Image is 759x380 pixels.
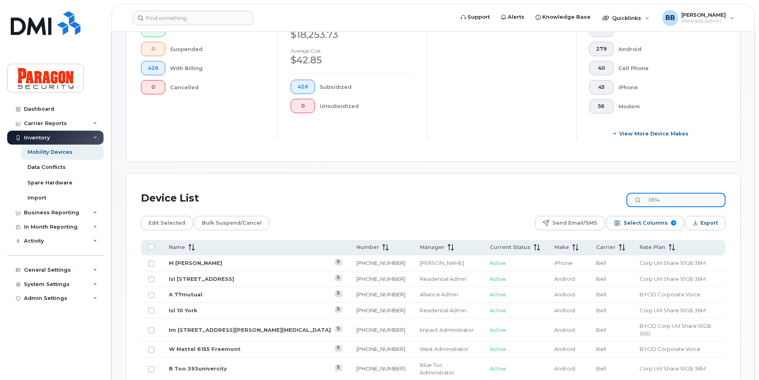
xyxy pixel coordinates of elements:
[291,99,315,113] button: 0
[589,80,614,94] button: 45
[356,346,405,352] a: [PHONE_NUMBER]
[170,61,265,75] div: With Billing
[141,80,165,94] button: 0
[685,216,726,230] button: Export
[606,216,684,230] button: Select Columns 9
[596,46,607,52] span: 279
[596,365,606,372] span: Bell
[420,244,444,251] span: Manager
[420,291,475,298] div: Alliance Admin
[356,276,405,282] a: [PHONE_NUMBER]
[170,42,265,56] div: Suspended
[490,244,530,251] span: Current Status
[148,65,158,71] span: 426
[640,260,706,266] span: Corp Unl Share 10GB 36M
[202,217,262,229] span: Bulk Suspend/Cancel
[554,291,575,298] span: Android
[596,327,606,333] span: Bell
[596,276,606,282] span: Bell
[542,13,591,21] span: Knowledge Base
[626,193,726,207] input: Search Device List ...
[596,291,606,298] span: Bell
[671,220,676,225] span: 9
[148,84,158,90] span: 0
[589,42,614,56] button: 279
[356,365,405,372] a: [PHONE_NUMBER]
[640,365,706,372] span: Corp Unl Share 10GB 36M
[554,244,569,251] span: Make
[335,345,342,351] a: View Last Bill
[554,327,575,333] span: Android
[291,80,315,94] button: 426
[490,260,506,266] span: Active
[597,10,655,26] div: Quicklinks
[335,307,342,313] a: View Last Bill
[700,217,718,229] span: Export
[141,42,165,56] button: 0
[490,276,506,282] span: Active
[640,244,665,251] span: Rate Plan
[194,216,269,230] button: Bulk Suspend/Cancel
[133,11,253,25] input: Find something...
[141,188,199,209] div: Device List
[624,217,668,229] span: Select Columns
[596,103,607,110] span: 56
[356,244,379,251] span: Number
[490,365,506,372] span: Active
[420,345,475,353] div: West Administrator
[141,216,193,230] button: Edit Selected
[681,12,726,18] span: [PERSON_NAME]
[141,61,165,75] button: 426
[455,9,495,25] a: Support
[420,275,475,283] div: Residential Admin
[554,346,575,352] span: Android
[169,244,185,251] span: Name
[468,13,490,21] span: Support
[554,276,575,282] span: Android
[596,65,607,71] span: 40
[554,307,575,313] span: Android
[297,103,308,109] span: 0
[169,291,202,298] a: A 77mutual
[552,217,597,229] span: Send Email/SMS
[169,346,241,352] a: W Mattel 6155 Freemont
[490,291,506,298] span: Active
[169,260,222,266] a: M [PERSON_NAME]
[297,84,308,90] span: 426
[170,80,265,94] div: Cancelled
[589,126,713,141] button: View More Device Makes
[356,260,405,266] a: [PHONE_NUMBER]
[320,99,415,113] div: Unsubsidized
[356,327,405,333] a: [PHONE_NUMBER]
[169,276,234,282] a: Isl [STREET_ADDRESS]
[291,48,414,53] h4: Average cost
[640,346,700,352] span: BYOD Corporate Voice
[490,327,506,333] span: Active
[596,260,606,266] span: Bell
[335,291,342,297] a: View Last Bill
[618,80,713,94] div: iPhone
[619,130,689,137] span: View More Device Makes
[490,346,506,352] span: Active
[291,28,414,41] div: $18,253.73
[640,307,706,313] span: Corp Unl Share 10GB 36M
[596,244,616,251] span: Carrier
[148,46,158,52] span: 0
[320,80,415,94] div: Subsidized
[490,307,506,313] span: Active
[596,307,606,313] span: Bell
[169,327,331,333] a: Im [STREET_ADDRESS][PERSON_NAME][MEDICAL_DATA]
[554,260,573,266] span: iPhone
[665,13,675,23] span: BB
[640,276,706,282] span: Corp Unl Share 10GB 36M
[618,42,713,56] div: Android
[530,9,596,25] a: Knowledge Base
[554,365,575,372] span: Android
[149,217,185,229] span: Edit Selected
[618,99,713,114] div: Modem
[420,259,475,267] div: [PERSON_NAME]
[589,61,614,75] button: 40
[640,323,711,337] span: BYOD Corp Unl Share 10GB 30D
[169,307,198,313] a: Isl 10 York
[612,15,641,21] span: Quicklinks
